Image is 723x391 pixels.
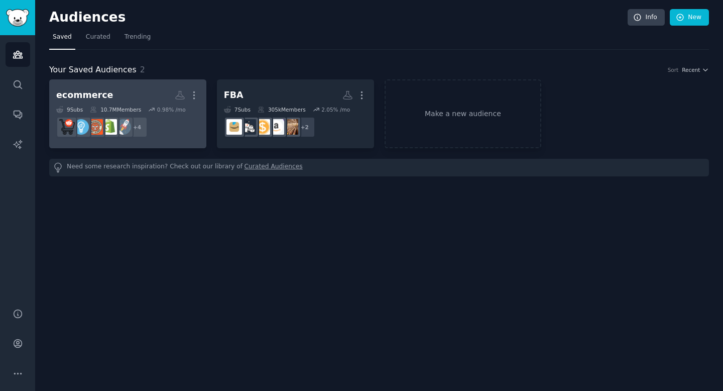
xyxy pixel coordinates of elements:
[90,106,141,113] div: 10.7M Members
[87,119,103,135] img: EntrepreneurRideAlong
[385,79,542,148] a: Make a new audience
[115,119,131,135] img: startups
[628,9,665,26] a: Info
[73,119,89,135] img: Entrepreneur
[49,159,709,176] div: Need some research inspiration? Check out our library of
[258,106,306,113] div: 305k Members
[240,119,256,135] img: FulfillmentByAmazon
[86,33,110,42] span: Curated
[294,117,315,138] div: + 2
[53,33,72,42] span: Saved
[255,119,270,135] img: AmazonFBATips
[140,65,145,74] span: 2
[224,89,244,102] div: FBA
[283,119,298,135] img: amazonfbahelp
[224,106,251,113] div: 7 Sub s
[668,66,679,73] div: Sort
[56,89,113,102] div: ecommerce
[682,66,709,73] button: Recent
[49,29,75,50] a: Saved
[56,106,83,113] div: 9 Sub s
[157,106,186,113] div: 0.98 % /mo
[682,66,700,73] span: Recent
[226,119,242,135] img: AmazonFBA
[82,29,114,50] a: Curated
[269,119,284,135] img: SellingOnAmazonFBA
[49,64,137,76] span: Your Saved Audiences
[321,106,350,113] div: 2.05 % /mo
[6,9,29,27] img: GummySearch logo
[127,117,148,138] div: + 4
[59,119,75,135] img: ecommerce
[101,119,117,135] img: shopify
[245,162,303,173] a: Curated Audiences
[49,10,628,26] h2: Audiences
[49,79,206,148] a: ecommerce9Subs10.7MMembers0.98% /mo+4startupsshopifyEntrepreneurRideAlongEntrepreneurecommerce
[670,9,709,26] a: New
[217,79,374,148] a: FBA7Subs305kMembers2.05% /mo+2amazonfbahelpSellingOnAmazonFBAAmazonFBATipsFulfillmentByAmazonAmaz...
[121,29,154,50] a: Trending
[125,33,151,42] span: Trending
